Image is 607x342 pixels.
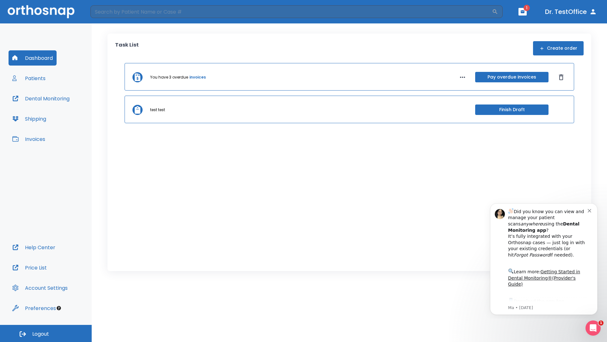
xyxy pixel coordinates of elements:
[475,72,549,82] button: Pay overdue invoices
[115,41,139,55] p: Task List
[9,91,73,106] button: Dental Monitoring
[556,72,566,82] button: Dismiss
[150,74,188,80] p: You have 3 overdue
[9,111,50,126] button: Shipping
[150,107,165,113] p: test test
[9,131,49,147] button: Invoices
[189,74,206,80] a: invoices
[533,41,584,55] button: Create order
[543,6,599,17] button: Dr. TestOffice
[28,107,107,113] p: Message from Ma, sent 6w ago
[28,101,84,112] a: App Store
[107,10,112,15] button: Dismiss notification
[56,305,62,311] div: Tooltip anchor
[28,99,107,132] div: Download the app: | ​ Let us know if you need help getting started!
[524,5,530,11] span: 1
[90,5,492,18] input: Search by Patient Name or Case #
[9,50,57,66] button: Dashboard
[598,320,604,326] span: 1
[9,240,59,255] button: Help Center
[9,280,71,295] button: Account Settings
[8,5,75,18] img: Orthosnap
[475,104,549,115] button: Finish Draft
[586,320,601,336] iframe: Intercom live chat
[9,260,51,275] button: Price List
[9,71,49,86] button: Patients
[9,301,60,316] button: Preferences
[32,331,49,338] span: Logout
[481,198,607,319] iframe: Intercom notifications message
